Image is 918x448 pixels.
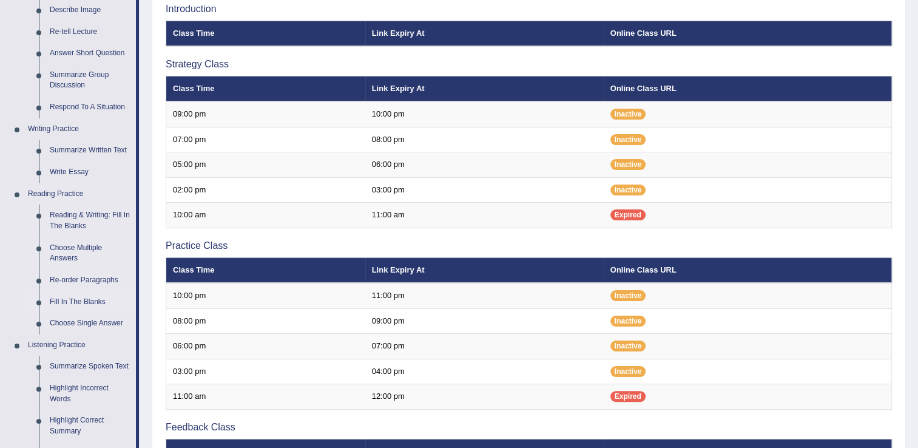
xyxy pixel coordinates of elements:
[44,291,136,313] a: Fill In The Blanks
[166,4,892,15] h3: Introduction
[610,341,646,351] span: Inactive
[166,384,365,410] td: 11:00 am
[365,21,604,46] th: Link Expiry At
[166,152,365,178] td: 05:00 pm
[44,356,136,378] a: Summarize Spoken Text
[166,127,365,152] td: 07:00 pm
[166,308,365,334] td: 08:00 pm
[365,76,604,101] th: Link Expiry At
[44,161,136,183] a: Write Essay
[166,203,365,228] td: 10:00 am
[365,283,604,308] td: 11:00 pm
[610,159,646,170] span: Inactive
[166,59,892,70] h3: Strategy Class
[44,205,136,237] a: Reading & Writing: Fill In The Blanks
[166,76,365,101] th: Class Time
[44,313,136,334] a: Choose Single Answer
[22,118,136,140] a: Writing Practice
[604,76,892,101] th: Online Class URL
[166,359,365,384] td: 03:00 pm
[365,308,604,334] td: 09:00 pm
[166,257,365,283] th: Class Time
[22,334,136,356] a: Listening Practice
[44,140,136,161] a: Summarize Written Text
[365,384,604,410] td: 12:00 pm
[44,21,136,43] a: Re-tell Lecture
[44,64,136,97] a: Summarize Group Discussion
[365,101,604,127] td: 10:00 pm
[44,237,136,270] a: Choose Multiple Answers
[44,378,136,410] a: Highlight Incorrect Words
[610,109,646,120] span: Inactive
[604,257,892,283] th: Online Class URL
[610,366,646,377] span: Inactive
[365,203,604,228] td: 11:00 am
[22,183,136,205] a: Reading Practice
[166,240,892,251] h3: Practice Class
[365,177,604,203] td: 03:00 pm
[365,359,604,384] td: 04:00 pm
[365,334,604,359] td: 07:00 pm
[610,185,646,195] span: Inactive
[610,209,646,220] span: Expired
[166,283,365,308] td: 10:00 pm
[610,134,646,145] span: Inactive
[365,127,604,152] td: 08:00 pm
[44,97,136,118] a: Respond To A Situation
[365,257,604,283] th: Link Expiry At
[610,391,646,402] span: Expired
[166,101,365,127] td: 09:00 pm
[610,290,646,301] span: Inactive
[166,21,365,46] th: Class Time
[166,334,365,359] td: 06:00 pm
[166,422,892,433] h3: Feedback Class
[44,410,136,442] a: Highlight Correct Summary
[44,42,136,64] a: Answer Short Question
[610,316,646,327] span: Inactive
[604,21,892,46] th: Online Class URL
[44,270,136,291] a: Re-order Paragraphs
[166,177,365,203] td: 02:00 pm
[365,152,604,178] td: 06:00 pm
